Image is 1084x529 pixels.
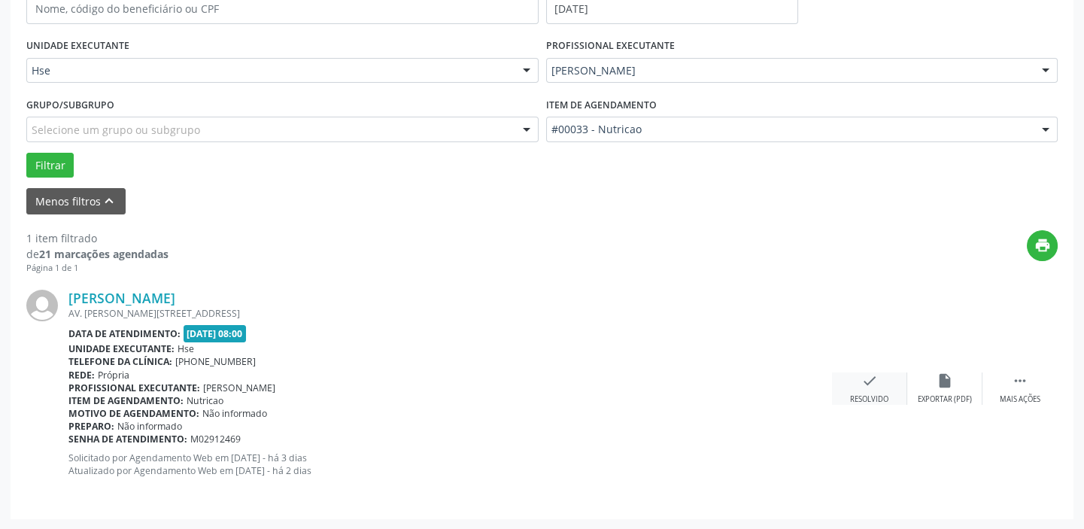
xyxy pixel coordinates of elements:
[861,372,878,389] i: check
[918,394,972,405] div: Exportar (PDF)
[68,307,832,320] div: AV. [PERSON_NAME][STREET_ADDRESS]
[26,290,58,321] img: img
[178,342,194,355] span: Hse
[68,420,114,433] b: Preparo:
[32,63,508,78] span: Hse
[26,93,114,117] label: Grupo/Subgrupo
[26,230,169,246] div: 1 item filtrado
[68,290,175,306] a: [PERSON_NAME]
[68,451,832,477] p: Solicitado por Agendamento Web em [DATE] - há 3 dias Atualizado por Agendamento Web em [DATE] - h...
[203,382,275,394] span: [PERSON_NAME]
[551,63,1028,78] span: [PERSON_NAME]
[68,382,200,394] b: Profissional executante:
[26,188,126,214] button: Menos filtroskeyboard_arrow_up
[68,433,187,445] b: Senha de atendimento:
[1012,372,1028,389] i: 
[26,262,169,275] div: Página 1 de 1
[68,407,199,420] b: Motivo de agendamento:
[190,433,241,445] span: M02912469
[26,35,129,58] label: UNIDADE EXECUTANTE
[101,193,117,209] i: keyboard_arrow_up
[546,93,657,117] label: Item de agendamento
[117,420,182,433] span: Não informado
[68,342,175,355] b: Unidade executante:
[68,327,181,340] b: Data de atendimento:
[98,369,129,382] span: Própria
[1000,394,1040,405] div: Mais ações
[68,369,95,382] b: Rede:
[68,355,172,368] b: Telefone da clínica:
[937,372,953,389] i: insert_drive_file
[850,394,888,405] div: Resolvido
[1034,237,1051,254] i: print
[26,153,74,178] button: Filtrar
[184,325,247,342] span: [DATE] 08:00
[551,122,1028,137] span: #00033 - Nutricao
[68,394,184,407] b: Item de agendamento:
[175,355,256,368] span: [PHONE_NUMBER]
[187,394,223,407] span: Nutricao
[202,407,267,420] span: Não informado
[26,246,169,262] div: de
[32,122,200,138] span: Selecione um grupo ou subgrupo
[546,35,675,58] label: PROFISSIONAL EXECUTANTE
[1027,230,1058,261] button: print
[39,247,169,261] strong: 21 marcações agendadas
